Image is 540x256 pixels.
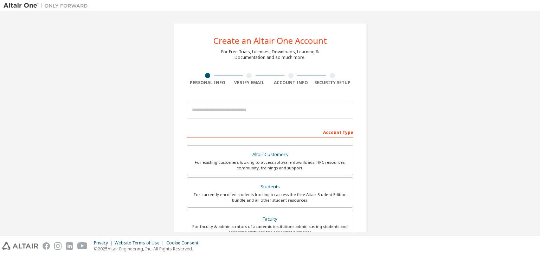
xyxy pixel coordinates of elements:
div: Privacy [94,240,115,246]
div: Create an Altair One Account [213,36,327,45]
div: Cookie Consent [166,240,202,246]
img: Altair One [4,2,91,9]
div: Altair Customers [191,150,349,160]
img: linkedin.svg [66,242,73,250]
div: For currently enrolled students looking to access the free Altair Student Edition bundle and all ... [191,192,349,203]
p: © 2025 Altair Engineering, Inc. All Rights Reserved. [94,246,202,252]
div: Verify Email [229,80,270,86]
img: youtube.svg [77,242,88,250]
div: Students [191,182,349,192]
div: Security Setup [312,80,354,86]
img: facebook.svg [43,242,50,250]
div: For faculty & administrators of academic institutions administering students and accessing softwa... [191,224,349,235]
div: For Free Trials, Licenses, Downloads, Learning & Documentation and so much more. [221,49,319,60]
div: Website Terms of Use [115,240,166,246]
img: instagram.svg [54,242,62,250]
div: Faculty [191,214,349,224]
img: altair_logo.svg [2,242,38,250]
div: Account Info [270,80,312,86]
div: Account Type [187,126,353,137]
div: For existing customers looking to access software downloads, HPC resources, community, trainings ... [191,160,349,171]
div: Personal Info [187,80,229,86]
